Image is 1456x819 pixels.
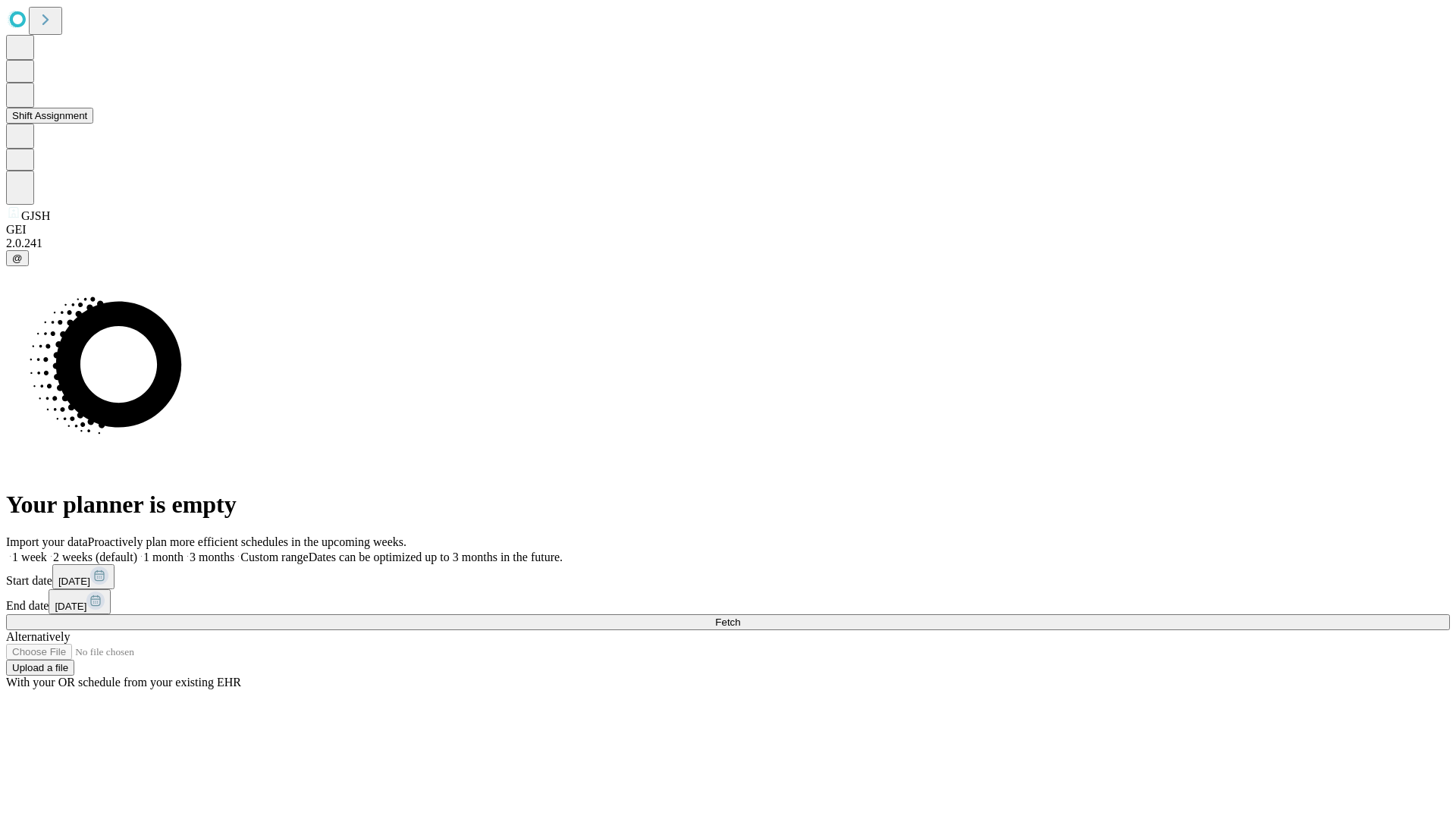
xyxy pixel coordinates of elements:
[6,676,241,689] span: With your OR schedule from your existing EHR
[143,551,184,563] span: 1 month
[6,630,70,643] span: Alternatively
[55,601,86,612] span: [DATE]
[6,108,93,124] button: Shift Assignment
[190,551,234,563] span: 3 months
[88,535,406,548] span: Proactively plan more efficient schedules in the upcoming weeks.
[6,491,1450,519] h1: Your planner is empty
[6,223,1450,237] div: GEI
[21,209,50,222] span: GJSH
[6,535,88,548] span: Import your data
[6,237,1450,250] div: 2.0.241
[12,253,23,264] span: @
[53,551,137,563] span: 2 weeks (default)
[6,614,1450,630] button: Fetch
[49,589,111,614] button: [DATE]
[715,617,740,628] span: Fetch
[12,551,47,563] span: 1 week
[240,551,308,563] span: Custom range
[6,250,29,266] button: @
[6,564,1450,589] div: Start date
[52,564,115,589] button: [DATE]
[6,589,1450,614] div: End date
[58,576,90,587] span: [DATE]
[6,660,74,676] button: Upload a file
[309,551,563,563] span: Dates can be optimized up to 3 months in the future.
